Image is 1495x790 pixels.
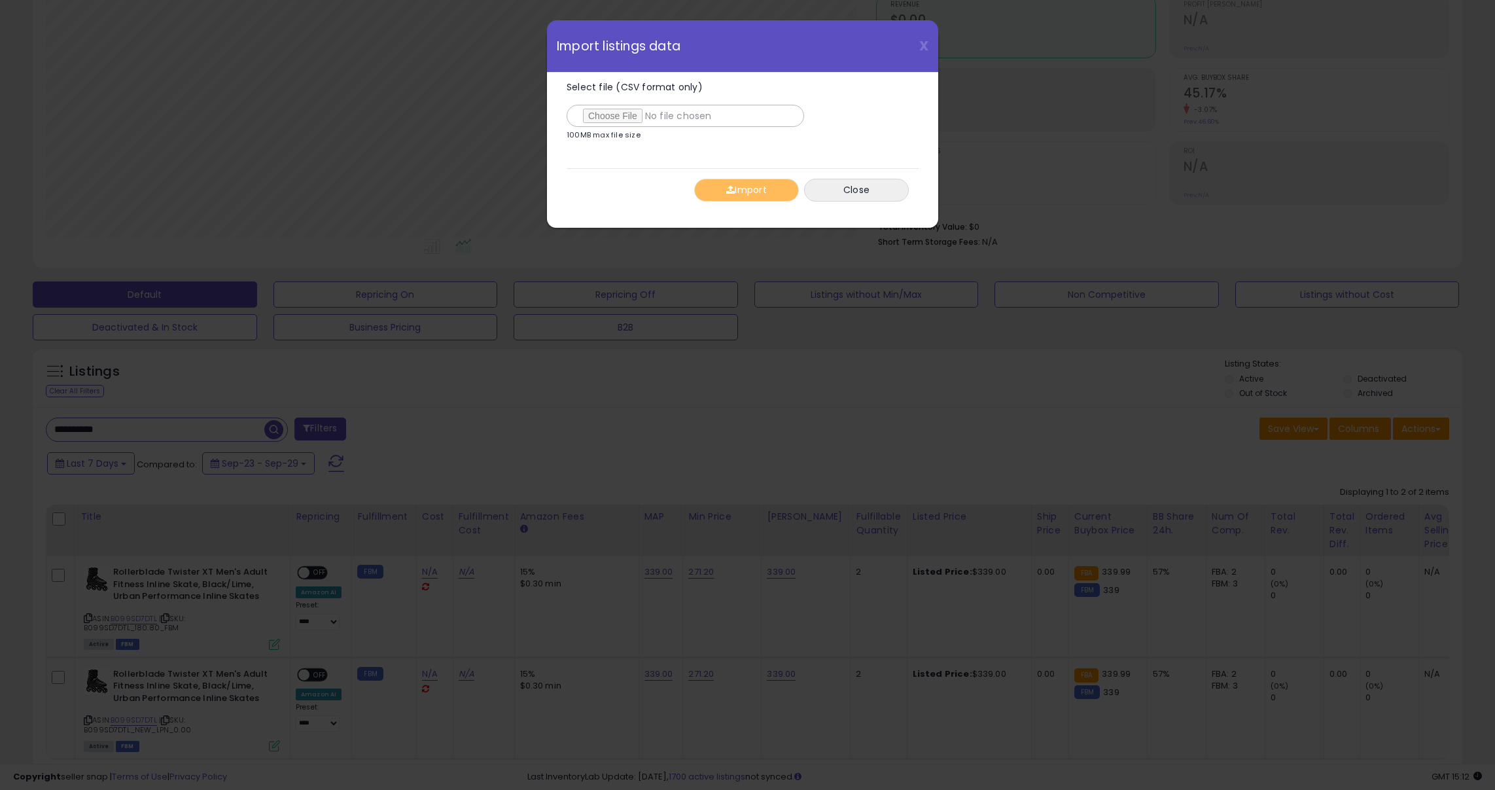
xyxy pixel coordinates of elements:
[557,40,680,52] span: Import listings data
[694,179,799,202] button: Import
[567,132,641,139] p: 100MB max file size
[567,81,703,94] span: Select file (CSV format only)
[804,179,909,202] button: Close
[919,37,928,55] span: X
